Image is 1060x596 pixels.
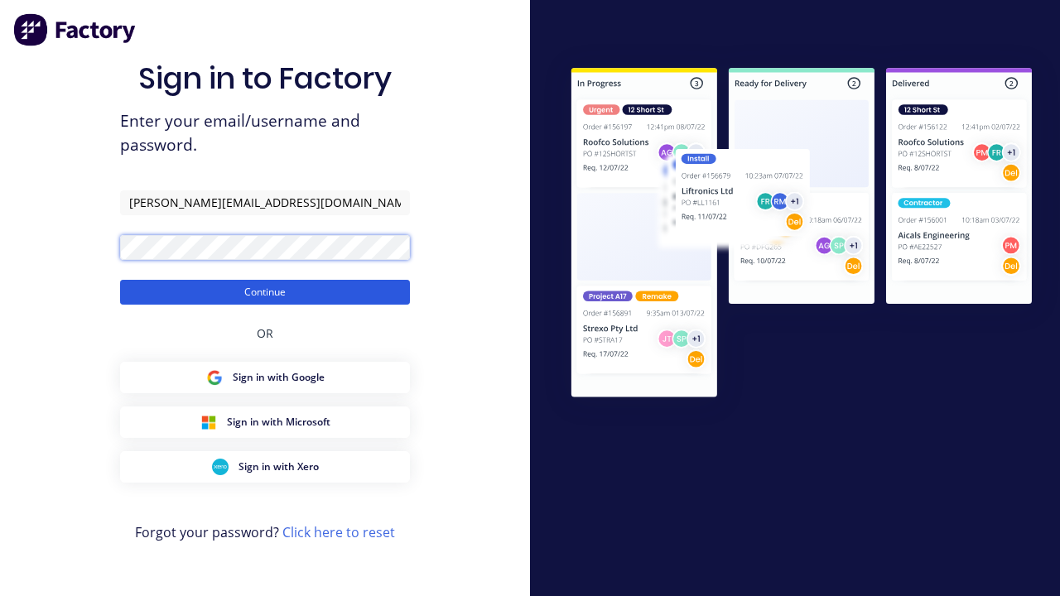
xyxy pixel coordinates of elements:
[212,459,229,475] img: Xero Sign in
[13,13,137,46] img: Factory
[206,369,223,386] img: Google Sign in
[543,42,1060,427] img: Sign in
[120,362,410,393] button: Google Sign inSign in with Google
[135,522,395,542] span: Forgot your password?
[257,305,273,362] div: OR
[200,414,217,430] img: Microsoft Sign in
[120,190,410,215] input: Email/Username
[238,459,319,474] span: Sign in with Xero
[282,523,395,541] a: Click here to reset
[120,280,410,305] button: Continue
[138,60,392,96] h1: Sign in to Factory
[120,451,410,483] button: Xero Sign inSign in with Xero
[227,415,330,430] span: Sign in with Microsoft
[120,406,410,438] button: Microsoft Sign inSign in with Microsoft
[120,109,410,157] span: Enter your email/username and password.
[233,370,325,385] span: Sign in with Google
